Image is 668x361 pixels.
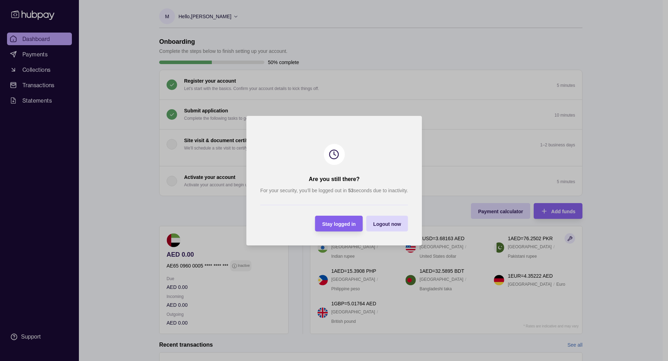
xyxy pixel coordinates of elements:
[373,221,401,227] span: Logout now
[309,175,359,183] h2: Are you still there?
[260,187,408,194] p: For your security, you’ll be logged out in seconds due to inactivity.
[322,221,356,227] span: Stay logged in
[315,216,363,231] button: Stay logged in
[348,188,353,193] strong: 53
[366,216,408,231] button: Logout now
